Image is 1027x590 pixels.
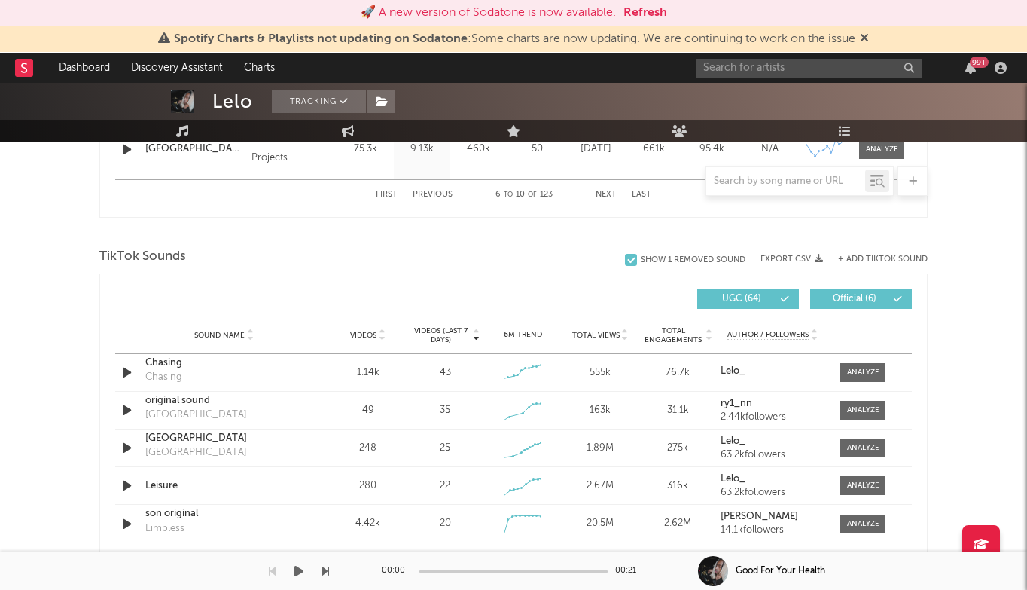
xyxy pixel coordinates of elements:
div: 2.44k followers [721,412,825,423]
a: Leisure [145,478,303,494]
div: 99 + [970,57,989,68]
span: Author / Followers [727,330,809,340]
button: Refresh [623,4,667,22]
span: Official ( 6 ) [820,295,889,304]
div: © 2025 10K Projects [251,131,334,167]
div: 316k [643,478,713,494]
a: Dashboard [48,53,120,83]
div: 2.67M [565,478,635,494]
div: 63.2k followers [721,488,825,498]
div: Chasing [145,370,182,385]
button: Official(6) [810,289,912,309]
div: 25 [440,441,450,456]
div: 6 10 70 [483,549,565,567]
div: 31.1k [643,403,713,418]
span: Spotify Charts & Playlists not updating on Sodatone [174,33,468,45]
div: 20.5M [565,516,635,531]
div: 50 [510,142,563,157]
span: Total Engagements [643,326,704,344]
div: 9.13k [398,142,446,157]
a: son original [145,506,303,521]
button: + Add TikTok Sound [838,255,928,264]
a: Lelo_ [721,366,825,377]
a: [PERSON_NAME] [721,512,825,522]
span: Total Views [572,331,620,340]
div: 63.2k followers [721,450,825,460]
button: + Add TikTok Sound [823,255,928,264]
strong: ry1_nn [721,399,752,408]
div: 1.89M [565,441,635,456]
div: 4.42k [333,516,403,531]
div: 248 [333,441,403,456]
button: Export CSV [760,255,823,264]
a: ry1_nn [721,399,825,409]
button: UGC(64) [697,289,799,309]
div: 22 [440,478,450,494]
span: Sound Name [194,331,245,340]
a: Lelo_ [721,474,825,485]
div: 00:21 [615,562,645,580]
strong: Lelo_ [721,474,745,484]
div: Show 1 Removed Sound [641,255,745,265]
div: 75.3k [341,142,390,157]
div: 555k [565,365,635,381]
div: 49 [333,403,403,418]
div: Lelo [212,90,253,113]
div: 280 [333,478,403,494]
input: Search for artists [696,59,922,78]
span: : Some charts are now updating. We are continuing to work on the issue [174,33,855,45]
a: Lelo_ [721,436,825,447]
div: 43 [440,365,451,381]
div: N/A [745,142,795,157]
div: [DATE] [571,142,621,157]
div: 6M Trend [488,329,558,341]
span: TikTok Sounds [99,248,186,266]
div: 35 [440,403,450,418]
div: 00:00 [382,562,412,580]
div: 2.62M [643,516,713,531]
input: Search by song name or URL [706,176,865,188]
div: 275k [643,441,713,456]
button: 99+ [965,62,976,74]
div: Good For Your Health [736,564,825,578]
strong: Lelo_ [721,436,745,446]
a: Discovery Assistant [120,53,233,83]
div: 🚀 A new version of Sodatone is now available. [361,4,616,22]
button: Tracking [272,90,366,113]
span: Videos [350,331,376,340]
div: 20 [440,516,451,531]
span: Dismiss [860,33,869,45]
span: of [528,191,537,198]
strong: [PERSON_NAME] [721,512,798,521]
div: Limbless [145,521,184,537]
a: Charts [233,53,285,83]
div: 76.7k [643,365,713,381]
div: 163k [565,403,635,418]
span: UGC ( 64 ) [707,295,776,304]
strong: Lelo_ [721,366,745,376]
span: Videos (last 7 days) [410,326,471,344]
a: Chasing [145,356,303,371]
div: 95.4k [687,142,737,157]
div: [GEOGRAPHIC_DATA] [145,445,247,460]
span: to [504,191,513,198]
div: [GEOGRAPHIC_DATA] [145,408,247,423]
div: 1.14k [333,365,403,381]
div: 661k [629,142,679,157]
a: [GEOGRAPHIC_DATA] [145,431,303,446]
div: 460k [454,142,503,157]
a: [GEOGRAPHIC_DATA] [145,142,244,157]
div: 14.1k followers [721,525,825,536]
a: original sound [145,393,303,408]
